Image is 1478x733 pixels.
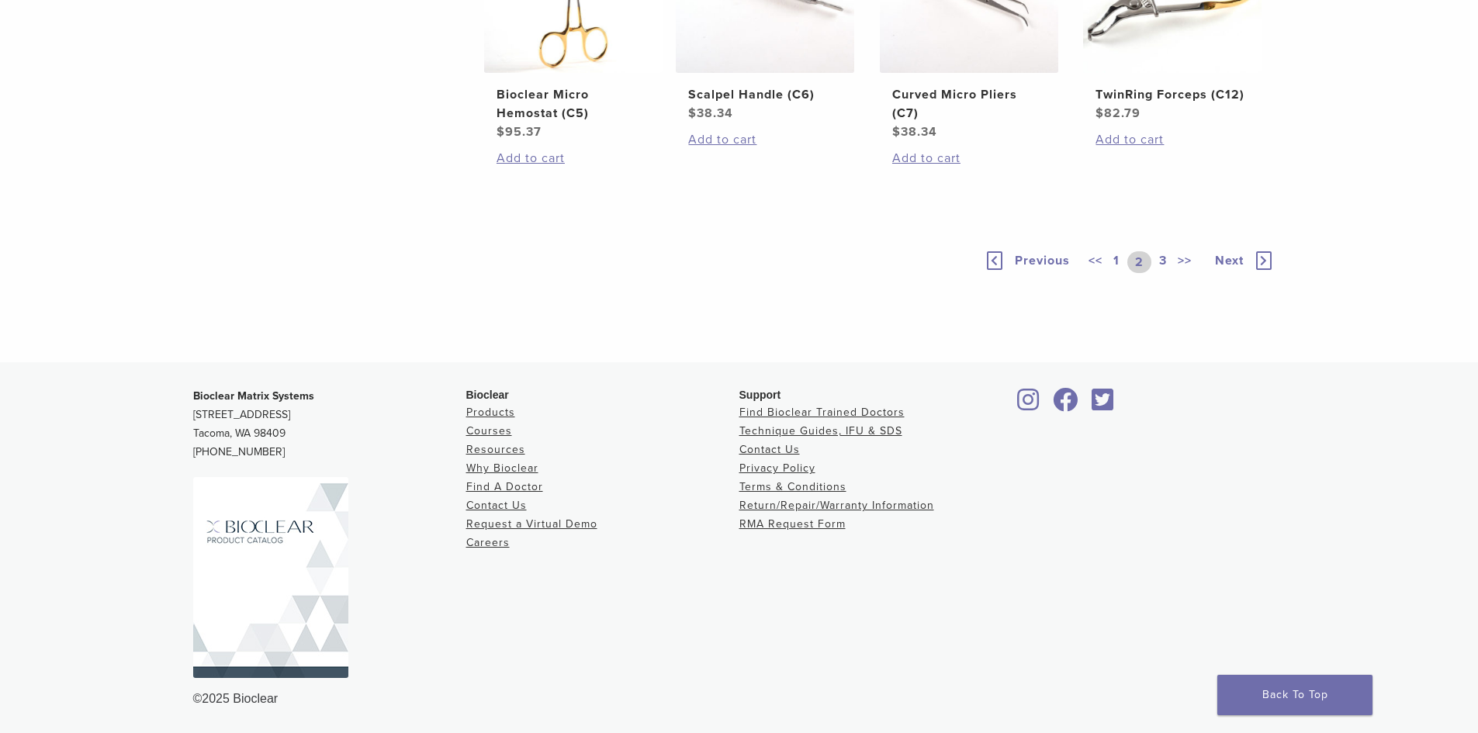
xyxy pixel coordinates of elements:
span: $ [892,124,901,140]
a: Bioclear [1012,397,1045,413]
a: Contact Us [466,499,527,512]
a: Careers [466,536,510,549]
a: Privacy Policy [739,462,815,475]
a: Find Bioclear Trained Doctors [739,406,905,419]
a: << [1085,251,1106,273]
a: Products [466,406,515,419]
a: Bioclear [1048,397,1084,413]
a: 1 [1110,251,1123,273]
h2: TwinRing Forceps (C12) [1096,85,1249,104]
h2: Scalpel Handle (C6) [688,85,842,104]
a: Terms & Conditions [739,480,846,493]
a: Back To Top [1217,675,1372,715]
span: Bioclear [466,389,509,401]
a: Add to cart: “Scalpel Handle (C6)” [688,130,842,149]
a: Technique Guides, IFU & SDS [739,424,902,437]
h2: Curved Micro Pliers (C7) [892,85,1046,123]
p: [STREET_ADDRESS] Tacoma, WA 98409 [PHONE_NUMBER] [193,387,466,462]
strong: Bioclear Matrix Systems [193,389,314,403]
a: 3 [1156,251,1170,273]
bdi: 38.34 [688,105,733,121]
a: Add to cart: “Curved Micro Pliers (C7)” [892,149,1046,168]
a: Contact Us [739,443,800,456]
span: $ [1096,105,1104,121]
span: Next [1215,253,1244,268]
div: ©2025 Bioclear [193,690,1286,708]
bdi: 82.79 [1096,105,1141,121]
bdi: 38.34 [892,124,937,140]
span: $ [688,105,697,121]
span: Previous [1015,253,1070,268]
span: Support [739,389,781,401]
a: >> [1175,251,1195,273]
a: Add to cart: “TwinRing Forceps (C12)” [1096,130,1249,149]
bdi: 95.37 [497,124,542,140]
a: RMA Request Form [739,517,846,531]
span: $ [497,124,505,140]
a: Return/Repair/Warranty Information [739,499,934,512]
a: Request a Virtual Demo [466,517,597,531]
a: 2 [1127,251,1151,273]
h2: Bioclear Micro Hemostat (C5) [497,85,650,123]
a: Courses [466,424,512,437]
a: Find A Doctor [466,480,543,493]
a: Why Bioclear [466,462,538,475]
a: Bioclear [1087,397,1120,413]
img: Bioclear [193,477,348,678]
a: Resources [466,443,525,456]
a: Add to cart: “Bioclear Micro Hemostat (C5)” [497,149,650,168]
